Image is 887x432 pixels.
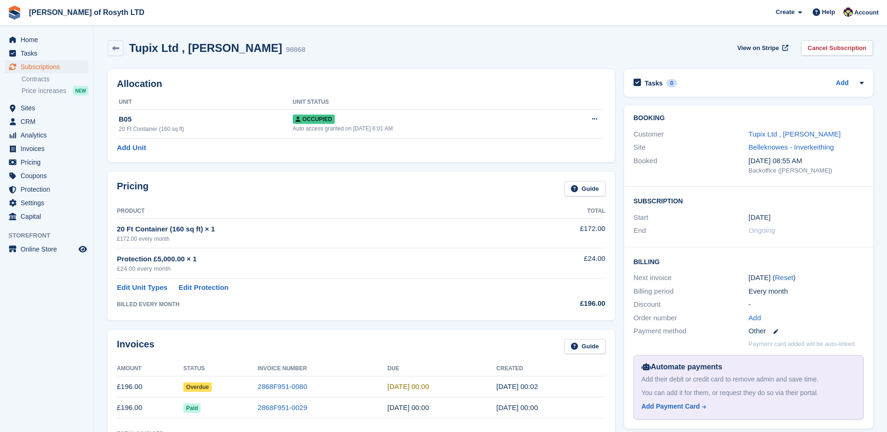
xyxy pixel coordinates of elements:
[21,169,77,182] span: Coupons
[21,60,77,73] span: Subscriptions
[642,374,856,384] div: Add their debit or credit card to remove admin and save time.
[737,43,779,53] span: View on Stripe
[293,95,555,110] th: Unit Status
[642,361,856,373] div: Automate payments
[117,397,183,418] td: £196.00
[21,196,77,209] span: Settings
[258,361,388,376] th: Invoice Number
[119,125,293,133] div: 20 Ft Container (160 sq ft)
[258,403,307,411] a: 2868F951-0029
[515,248,605,279] td: £24.00
[749,143,834,151] a: Belleknowes - Inverkeithing
[642,388,856,398] div: You can add it for them, or request they do so via their portal.
[564,339,606,354] a: Guide
[749,212,771,223] time: 2025-07-31 23:00:00 UTC
[117,361,183,376] th: Amount
[634,156,749,175] div: Booked
[5,47,88,60] a: menu
[117,235,515,243] div: £172.00 every month
[117,254,515,265] div: Protection £5,000.00 × 1
[634,273,749,283] div: Next invoice
[117,264,515,274] div: £24.00 every month
[388,361,497,376] th: Due
[5,33,88,46] a: menu
[515,204,605,219] th: Total
[183,361,258,376] th: Status
[645,79,663,87] h2: Tasks
[117,224,515,235] div: 20 Ft Container (160 sq ft) × 1
[388,403,429,411] time: 2025-08-01 23:00:00 UTC
[497,361,606,376] th: Created
[497,403,538,411] time: 2025-07-31 23:00:31 UTC
[21,47,77,60] span: Tasks
[642,402,852,411] a: Add Payment Card
[21,142,77,155] span: Invoices
[183,403,201,413] span: Paid
[734,40,790,56] a: View on Stripe
[119,114,293,125] div: B05
[117,181,149,196] h2: Pricing
[117,339,154,354] h2: Invoices
[854,8,879,17] span: Account
[749,286,864,297] div: Every month
[749,299,864,310] div: -
[117,376,183,397] td: £196.00
[117,300,515,309] div: BILLED EVERY MONTH
[775,274,793,281] a: Reset
[634,196,864,205] h2: Subscription
[749,313,761,324] a: Add
[117,204,515,219] th: Product
[634,115,864,122] h2: Booking
[22,86,66,95] span: Price increases
[634,299,749,310] div: Discount
[129,42,282,54] h2: Tupix Ltd , [PERSON_NAME]
[634,225,749,236] div: End
[564,181,606,196] a: Guide
[749,166,864,175] div: Backoffice ([PERSON_NAME])
[21,129,77,142] span: Analytics
[183,382,212,392] span: Overdue
[117,95,293,110] th: Unit
[22,86,88,96] a: Price increases NEW
[634,257,864,266] h2: Billing
[21,156,77,169] span: Pricing
[293,115,335,124] span: Occupied
[5,169,88,182] a: menu
[642,402,700,411] div: Add Payment Card
[5,101,88,115] a: menu
[634,313,749,324] div: Order number
[749,226,775,234] span: Ongoing
[5,156,88,169] a: menu
[388,382,429,390] time: 2025-09-01 23:00:00 UTC
[21,183,77,196] span: Protection
[258,382,307,390] a: 2868F951-0080
[25,5,148,20] a: [PERSON_NAME] of Rosyth LTD
[21,243,77,256] span: Online Store
[5,243,88,256] a: menu
[5,210,88,223] a: menu
[634,326,749,337] div: Payment method
[7,6,22,20] img: stora-icon-8386f47178a22dfd0bd8f6a31ec36ba5ce8667c1dd55bd0f319d3a0aa187defe.svg
[5,115,88,128] a: menu
[749,339,855,349] p: Payment card added will be auto-linked
[21,33,77,46] span: Home
[293,124,555,133] div: Auto access granted on [DATE] 6:01 AM
[497,382,538,390] time: 2025-08-31 23:02:40 UTC
[73,86,88,95] div: NEW
[515,298,605,309] div: £196.00
[822,7,835,17] span: Help
[749,273,864,283] div: [DATE] ( )
[21,115,77,128] span: CRM
[634,212,749,223] div: Start
[666,79,677,87] div: 0
[5,60,88,73] a: menu
[77,244,88,255] a: Preview store
[5,142,88,155] a: menu
[749,130,841,138] a: Tupix Ltd , [PERSON_NAME]
[776,7,794,17] span: Create
[749,326,864,337] div: Other
[836,78,849,89] a: Add
[5,129,88,142] a: menu
[801,40,873,56] a: Cancel Subscription
[515,218,605,248] td: £172.00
